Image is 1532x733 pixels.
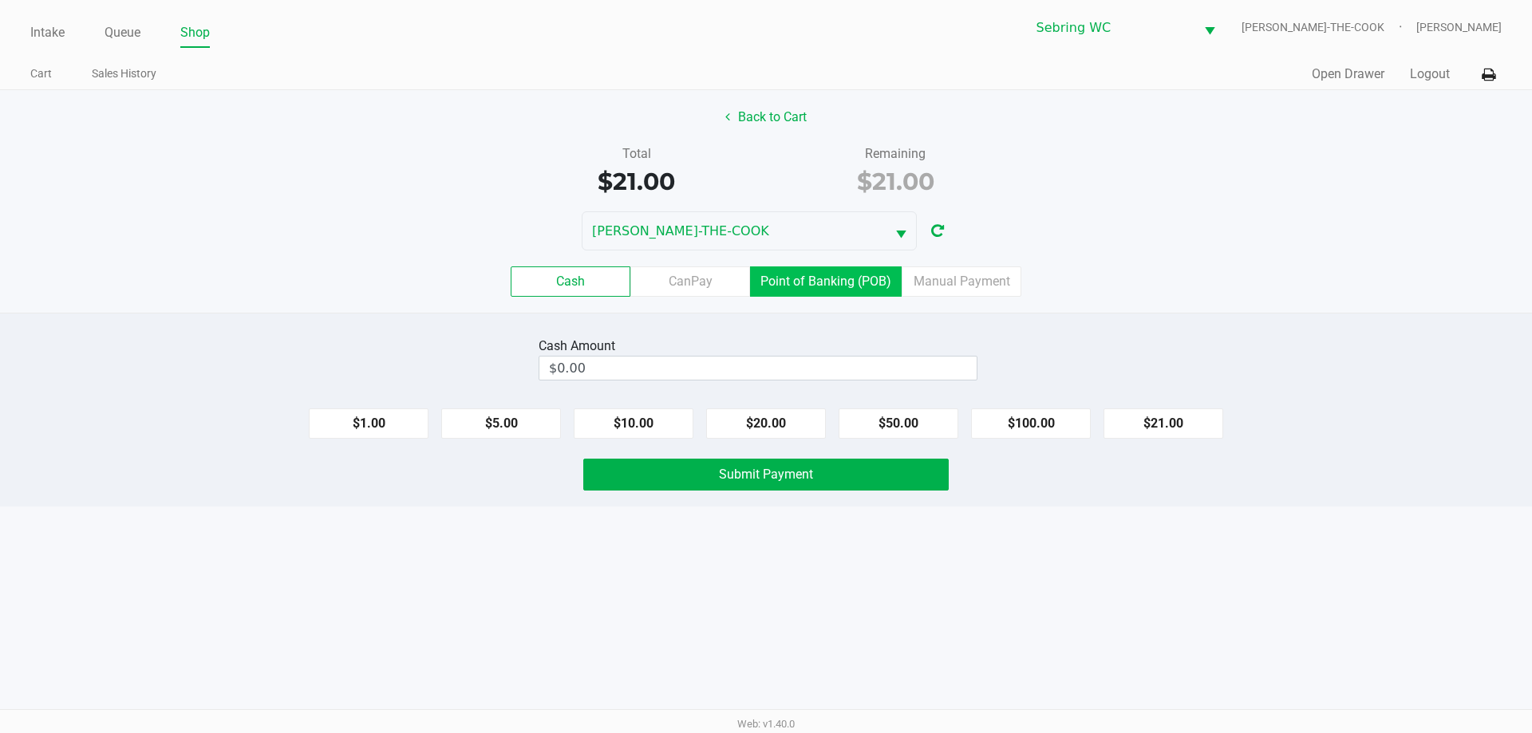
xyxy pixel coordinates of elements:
[180,22,210,44] a: Shop
[839,408,958,439] button: $50.00
[511,266,630,297] label: Cash
[719,467,813,482] span: Submit Payment
[30,22,65,44] a: Intake
[1104,408,1223,439] button: $21.00
[778,144,1013,164] div: Remaining
[737,718,795,730] span: Web: v1.40.0
[1242,19,1416,36] span: [PERSON_NAME]-THE-COOK
[92,64,156,84] a: Sales History
[592,222,876,241] span: [PERSON_NAME]-THE-COOK
[1416,19,1502,36] span: [PERSON_NAME]
[1312,65,1384,84] button: Open Drawer
[30,64,52,84] a: Cart
[778,164,1013,199] div: $21.00
[1410,65,1450,84] button: Logout
[583,459,949,491] button: Submit Payment
[539,337,622,356] div: Cash Amount
[309,408,428,439] button: $1.00
[519,144,754,164] div: Total
[630,266,750,297] label: CanPay
[1036,18,1185,37] span: Sebring WC
[441,408,561,439] button: $5.00
[715,102,817,132] button: Back to Cart
[902,266,1021,297] label: Manual Payment
[1194,9,1225,46] button: Select
[519,164,754,199] div: $21.00
[971,408,1091,439] button: $100.00
[886,212,916,250] button: Select
[105,22,140,44] a: Queue
[750,266,902,297] label: Point of Banking (POB)
[574,408,693,439] button: $10.00
[706,408,826,439] button: $20.00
